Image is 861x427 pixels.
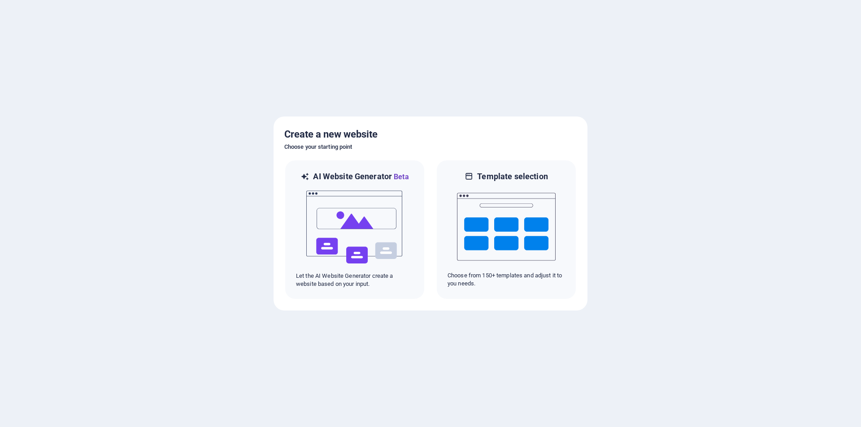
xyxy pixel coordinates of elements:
[448,272,565,288] p: Choose from 150+ templates and adjust it to you needs.
[284,127,577,142] h5: Create a new website
[436,160,577,300] div: Template selectionChoose from 150+ templates and adjust it to you needs.
[313,171,409,182] h6: AI Website Generator
[296,272,413,288] p: Let the AI Website Generator create a website based on your input.
[305,182,404,272] img: ai
[477,171,548,182] h6: Template selection
[392,173,409,181] span: Beta
[284,160,425,300] div: AI Website GeneratorBetaaiLet the AI Website Generator create a website based on your input.
[284,142,577,152] h6: Choose your starting point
